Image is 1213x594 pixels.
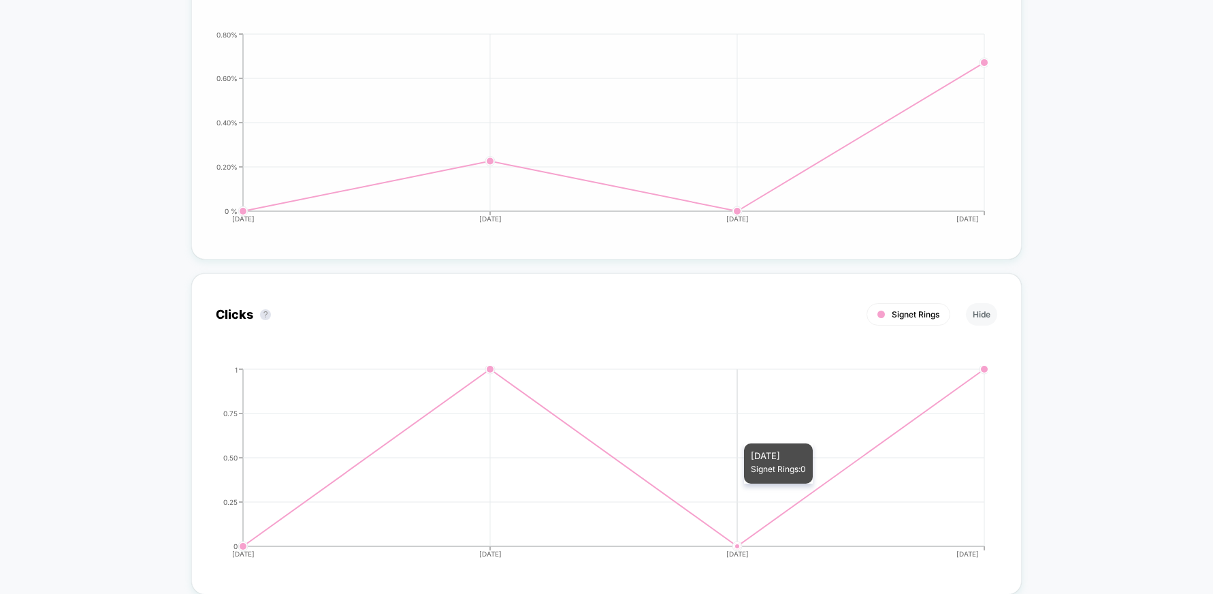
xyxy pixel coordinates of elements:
tspan: 0.40% [216,118,238,126]
div: CTR [202,31,984,235]
tspan: [DATE] [726,215,748,223]
tspan: [DATE] [479,215,501,223]
button: ? [260,309,271,320]
tspan: [DATE] [479,550,501,558]
span: Signet Rings [892,309,939,319]
tspan: 1 [235,365,238,373]
button: Hide [966,303,997,326]
tspan: [DATE] [956,215,979,223]
tspan: 0.25 [223,497,238,505]
tspan: [DATE] [231,215,254,223]
tspan: 0 % [225,206,238,215]
tspan: [DATE] [726,550,748,558]
tspan: [DATE] [231,550,254,558]
tspan: 0.60% [216,74,238,82]
tspan: 0.75 [223,409,238,417]
tspan: [DATE] [956,550,979,558]
div: CLICKS [202,366,984,570]
tspan: 0 [233,542,238,550]
tspan: 0.50 [223,453,238,461]
tspan: 0.80% [216,30,238,38]
tspan: 0.20% [216,162,238,170]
